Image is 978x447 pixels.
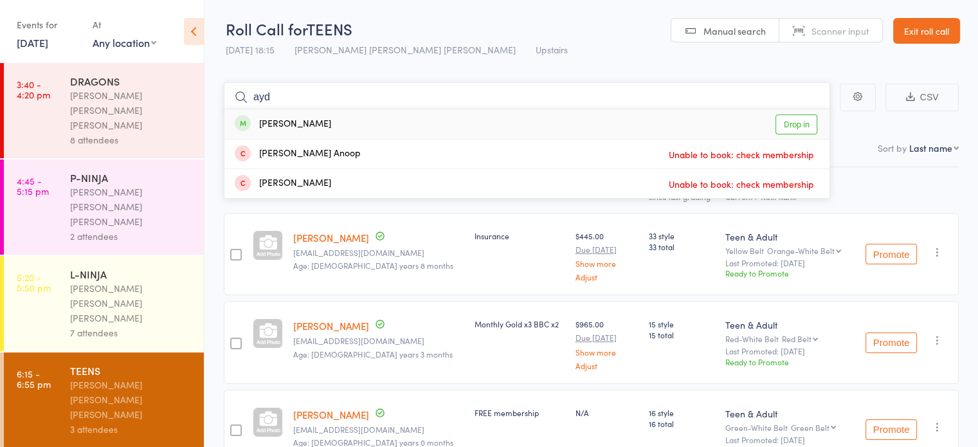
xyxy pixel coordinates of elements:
div: [PERSON_NAME] [PERSON_NAME] [PERSON_NAME] [70,88,193,132]
a: Show more [575,259,638,268]
small: beccyd89@yahoo.com.au [293,336,464,345]
div: Monthly Gold x3 BBC x2 [475,318,565,329]
a: Exit roll call [893,18,960,44]
div: [PERSON_NAME] Anoop [235,147,361,161]
div: N/A [575,407,638,418]
a: [DATE] [17,35,48,50]
div: Current / Next Rank [725,192,849,201]
div: At [93,14,156,35]
div: [PERSON_NAME] [PERSON_NAME] [PERSON_NAME] [70,281,193,325]
span: Unable to book: check membership [666,174,817,194]
time: 4:45 - 5:15 pm [17,176,49,196]
div: 8 attendees [70,132,193,147]
time: 5:20 - 5:50 pm [17,272,51,293]
div: [PERSON_NAME] [PERSON_NAME] [PERSON_NAME] [70,378,193,422]
span: Scanner input [811,24,869,37]
div: 2 attendees [70,229,193,244]
div: Ready to Promote [725,356,849,367]
button: Promote [865,419,917,440]
input: Search by name [224,82,830,112]
div: 7 attendees [70,325,193,340]
small: Due [DATE] [575,333,638,342]
span: Age: [DEMOGRAPHIC_DATA] years 8 months [293,260,453,271]
div: Green Belt [791,423,829,432]
div: [PERSON_NAME] [PERSON_NAME] [PERSON_NAME] [70,185,193,229]
div: $965.00 [575,318,638,369]
button: Promote [865,333,917,353]
small: cancerianvinay@gmail.com [293,248,464,257]
a: 3:40 -4:20 pmDRAGONS[PERSON_NAME] [PERSON_NAME] [PERSON_NAME]8 attendees [4,63,204,158]
span: Upstairs [536,43,568,56]
div: TEENS [70,363,193,378]
span: TEENS [307,18,352,39]
div: [PERSON_NAME] [235,117,331,132]
a: Drop in [775,114,817,134]
div: Red-White Belt [725,334,849,343]
span: Unable to book: check membership [666,145,817,164]
div: Green-White Belt [725,423,849,432]
div: Ready to Promote [725,268,849,278]
time: 3:40 - 4:20 pm [17,79,50,100]
span: 33 style [648,230,714,241]
div: Last name [909,141,952,154]
a: [PERSON_NAME] [293,231,369,244]
div: Teen & Adult [725,407,849,420]
div: Orange-White Belt [767,246,835,255]
span: Manual search [703,24,766,37]
div: [PERSON_NAME] [235,176,331,191]
div: Red Belt [782,334,811,343]
div: FREE membership [475,407,565,418]
small: Last Promoted: [DATE] [725,259,849,268]
small: beccyd89@yahoo.com.au [293,425,464,434]
div: 3 attendees [70,422,193,437]
a: Adjust [575,273,638,281]
button: CSV [885,84,959,111]
div: Insurance [475,230,565,241]
div: since last grading [648,192,714,201]
span: [DATE] 18:15 [226,43,275,56]
button: Promote [865,244,917,264]
div: Teen & Adult [725,230,849,243]
span: Roll Call for [226,18,307,39]
div: $445.00 [575,230,638,281]
span: 33 total [648,241,714,252]
label: Sort by [878,141,907,154]
small: Due [DATE] [575,245,638,254]
span: Age: [DEMOGRAPHIC_DATA] years 3 months [293,349,453,360]
span: 16 total [648,418,714,429]
a: Show more [575,348,638,356]
a: Adjust [575,361,638,370]
a: 5:20 -5:50 pmL-NINJA[PERSON_NAME] [PERSON_NAME] [PERSON_NAME]7 attendees [4,256,204,351]
span: 15 total [648,329,714,340]
div: Any location [93,35,156,50]
span: 16 style [648,407,714,418]
div: Events for [17,14,80,35]
small: Last Promoted: [DATE] [725,435,849,444]
div: DRAGONS [70,74,193,88]
div: Teen & Adult [725,318,849,331]
div: L-NINJA [70,267,193,281]
a: [PERSON_NAME] [293,319,369,333]
span: 15 style [648,318,714,329]
a: 4:45 -5:15 pmP-NINJA[PERSON_NAME] [PERSON_NAME] [PERSON_NAME]2 attendees [4,160,204,255]
div: P-NINJA [70,170,193,185]
time: 6:15 - 6:55 pm [17,369,51,389]
a: [PERSON_NAME] [293,408,369,421]
small: Last Promoted: [DATE] [725,347,849,356]
span: [PERSON_NAME] [PERSON_NAME] [PERSON_NAME] [294,43,516,56]
div: Yellow Belt [725,246,849,255]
